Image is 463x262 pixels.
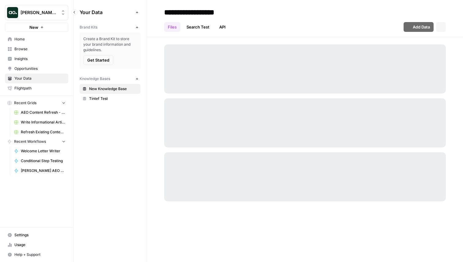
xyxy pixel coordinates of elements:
a: Usage [5,240,68,250]
span: Knowledge Bases [80,76,110,82]
a: Settings [5,230,68,240]
a: Home [5,34,68,44]
a: Files [164,22,180,32]
button: Recent Grids [5,98,68,108]
a: API [216,22,229,32]
span: Get Started [87,57,109,63]
span: Recent Grids [14,100,36,106]
span: Home [14,36,66,42]
span: Recent Workflows [14,139,46,144]
a: Conditional Step Testing [11,156,68,166]
a: Opportunities [5,64,68,74]
button: Recent Workflows [5,137,68,146]
img: Justina testing Logo [7,7,18,18]
button: Workspace: Justina testing [5,5,68,20]
a: [PERSON_NAME] AEO Refresh v2 [11,166,68,176]
a: Welcome Letter Writer [11,146,68,156]
span: Create a Brand Kit to store your brand information and guidelines. [83,36,137,53]
a: Search Test [183,22,213,32]
span: Tintef Test [89,96,138,101]
span: Refresh Existing Content (36) [21,129,66,135]
span: Brand Kits [80,25,97,30]
span: Write Informational Article [21,120,66,125]
a: AEO Content Refresh - Testing [11,108,68,117]
span: Settings [14,232,66,238]
a: Browse [5,44,68,54]
span: Insights [14,56,66,62]
a: Insights [5,54,68,64]
button: New [5,23,68,32]
span: [PERSON_NAME] AEO Refresh v2 [21,168,66,173]
a: New Knowledge Base [80,84,141,94]
span: Your Data [80,9,133,16]
button: Get Started [83,55,113,65]
a: Write Informational Article [11,117,68,127]
span: AEO Content Refresh - Testing [21,110,66,115]
span: Opportunities [14,66,66,71]
span: Usage [14,242,66,248]
a: Your Data [5,74,68,83]
button: Help + Support [5,250,68,260]
button: Add Data [404,22,434,32]
span: Flightpath [14,85,66,91]
span: Your Data [14,76,66,81]
span: Browse [14,46,66,52]
span: Conditional Step Testing [21,158,66,164]
span: New Knowledge Base [89,86,138,92]
a: Flightpath [5,83,68,93]
span: Add Data [413,24,430,30]
span: Help + Support [14,252,66,257]
span: Welcome Letter Writer [21,148,66,154]
a: Tintef Test [80,94,141,104]
a: Refresh Existing Content (36) [11,127,68,137]
span: New [29,24,38,30]
span: [PERSON_NAME] testing [21,9,58,16]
